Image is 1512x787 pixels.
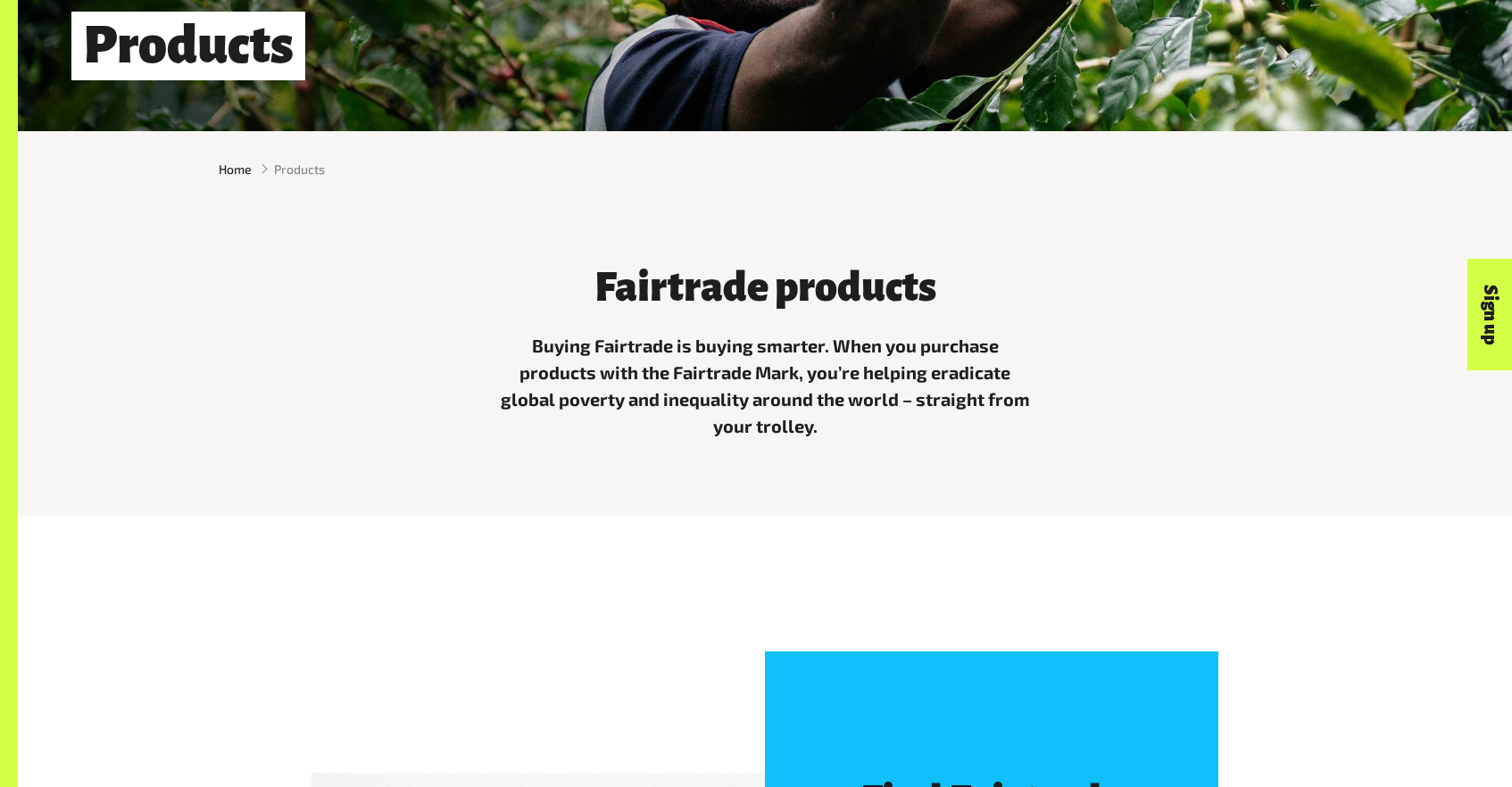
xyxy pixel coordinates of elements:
p: Buying Fairtrade is buying smarter. When you purchase products with the Fairtrade Mark, you’re he... [497,332,1033,439]
h3: Fairtrade products [497,265,1033,310]
a: Home [219,160,252,178]
span: Products [274,160,325,178]
h1: Products [71,12,305,80]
